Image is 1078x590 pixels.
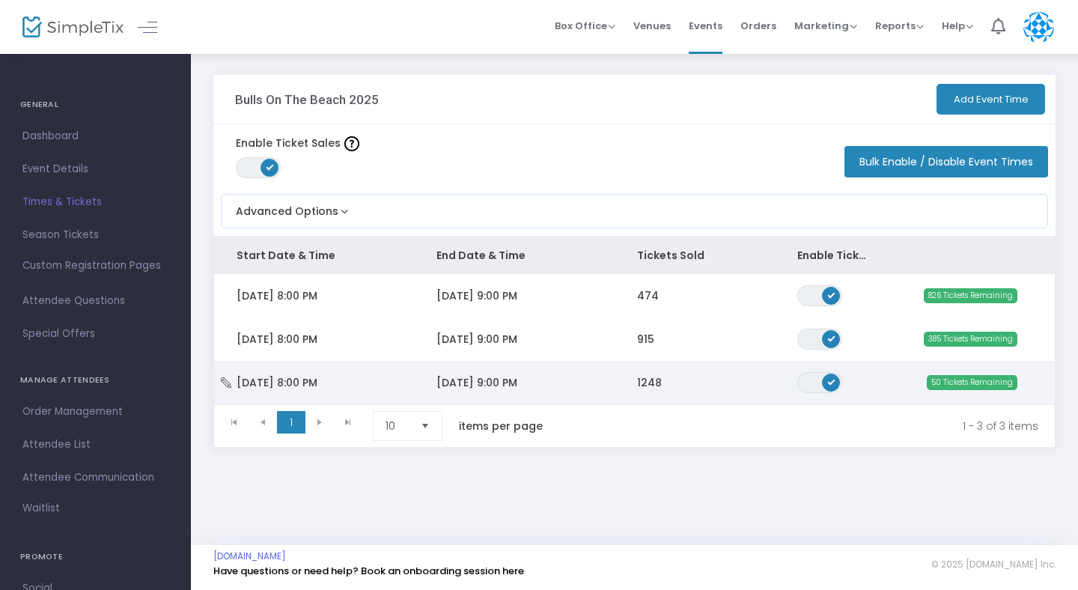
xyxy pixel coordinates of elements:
[267,163,274,171] span: ON
[235,92,379,107] h3: Bulls On The Beach 2025
[637,332,654,347] span: 915
[237,288,317,303] span: [DATE] 8:00 PM
[942,19,973,33] span: Help
[22,258,161,273] span: Custom Registration Pages
[22,291,168,311] span: Attendee Questions
[931,559,1056,571] span: © 2025 [DOMAIN_NAME] Inc.
[22,225,168,245] span: Season Tickets
[20,365,171,395] h4: MANAGE ATTENDEES
[574,411,1038,441] kendo-pager-info: 1 - 3 of 3 items
[459,419,543,434] label: items per page
[415,412,436,440] button: Select
[22,192,168,212] span: Times & Tickets
[927,375,1017,390] span: 50 Tickets Remaining
[436,288,517,303] span: [DATE] 9:00 PM
[236,136,359,151] label: Enable Ticket Sales
[827,334,835,341] span: ON
[22,402,168,422] span: Order Management
[237,375,317,390] span: [DATE] 8:00 PM
[875,19,924,33] span: Reports
[213,564,524,578] a: Have questions or need help? Book an onboarding session here
[20,90,171,120] h4: GENERAL
[633,7,671,45] span: Venues
[214,237,414,274] th: Start Date & Time
[827,377,835,385] span: ON
[386,419,409,434] span: 10
[222,195,352,219] button: Advanced Options
[827,291,835,298] span: ON
[20,542,171,572] h4: PROMOTE
[924,332,1017,347] span: 385 Tickets Remaining
[844,146,1048,177] button: Bulk Enable / Disable Event Times
[414,237,614,274] th: End Date & Time
[22,435,168,454] span: Attendee List
[794,19,857,33] span: Marketing
[937,84,1045,115] button: Add Event Time
[775,237,895,274] th: Enable Ticket Sales
[22,127,168,146] span: Dashboard
[22,468,168,487] span: Attendee Communication
[924,288,1017,303] span: 826 Tickets Remaining
[689,7,722,45] span: Events
[436,332,517,347] span: [DATE] 9:00 PM
[740,7,776,45] span: Orders
[277,411,305,434] span: Page 1
[637,375,662,390] span: 1248
[22,159,168,179] span: Event Details
[344,136,359,151] img: question-mark
[637,288,659,303] span: 474
[213,550,286,562] a: [DOMAIN_NAME]
[22,501,60,516] span: Waitlist
[214,237,1055,404] div: Data table
[436,375,517,390] span: [DATE] 9:00 PM
[22,324,168,344] span: Special Offers
[615,237,775,274] th: Tickets Sold
[555,19,615,33] span: Box Office
[237,332,317,347] span: [DATE] 8:00 PM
